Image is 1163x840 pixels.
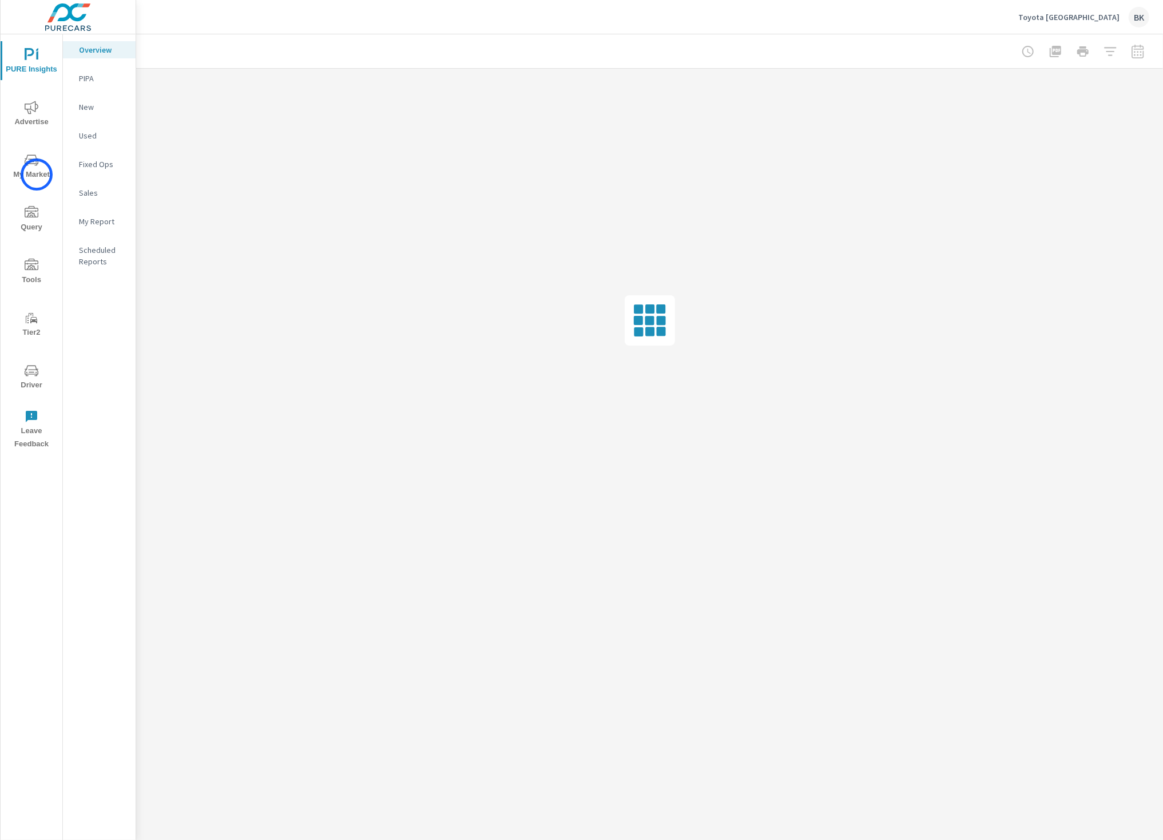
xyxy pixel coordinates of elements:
span: Tools [4,259,59,287]
p: Scheduled Reports [79,244,126,267]
p: Fixed Ops [79,159,126,170]
p: Used [79,130,126,141]
span: My Market [4,153,59,181]
div: Sales [63,184,136,201]
div: Scheduled Reports [63,241,136,270]
span: Leave Feedback [4,410,59,451]
p: PIPA [79,73,126,84]
div: My Report [63,213,136,230]
span: PURE Insights [4,48,59,76]
div: Overview [63,41,136,58]
div: Fixed Ops [63,156,136,173]
p: Sales [79,187,126,199]
p: Toyota [GEOGRAPHIC_DATA] [1018,12,1120,22]
p: New [79,101,126,113]
div: PIPA [63,70,136,87]
p: My Report [79,216,126,227]
span: Driver [4,364,59,392]
p: Overview [79,44,126,56]
div: Used [63,127,136,144]
span: Tier2 [4,311,59,339]
span: Advertise [4,101,59,129]
div: BK [1129,7,1149,27]
span: Query [4,206,59,234]
div: New [63,98,136,116]
div: nav menu [1,34,62,455]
